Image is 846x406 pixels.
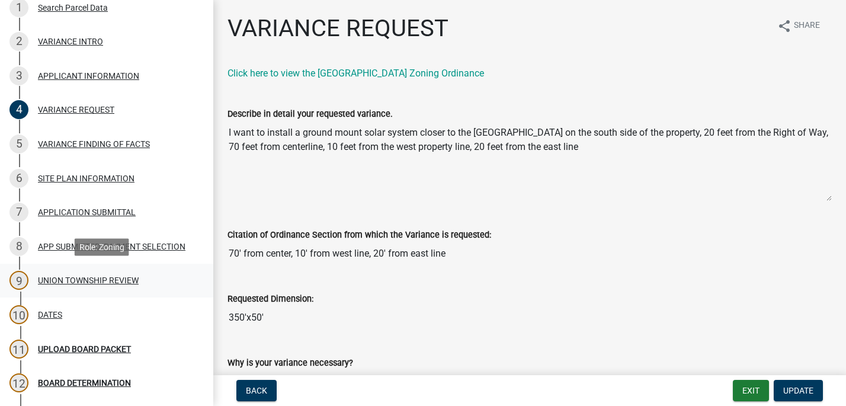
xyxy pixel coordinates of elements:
div: 6 [9,169,28,188]
label: Describe in detail your requested variance. [227,110,393,119]
div: 8 [9,237,28,256]
span: Update [783,386,813,395]
div: 2 [9,32,28,51]
label: Requested Dimension: [227,295,313,303]
div: Search Parcel Data [38,4,108,12]
span: Share [794,19,820,33]
label: Citation of Ordinance Section from which the Variance is requested: [227,231,491,239]
button: Back [236,380,277,401]
a: Click here to view the [GEOGRAPHIC_DATA] Zoning Ordinance [227,68,484,79]
div: 7 [9,203,28,222]
div: APP SUBMITTED/PAYMENT SELECTION [38,242,185,251]
div: 11 [9,340,28,359]
button: shareShare [768,14,829,37]
div: UNION TOWNSHIP REVIEW [38,276,139,284]
div: 5 [9,135,28,154]
div: 4 [9,100,28,119]
div: VARIANCE FINDING OF FACTS [38,140,150,148]
div: Role: Zoning [75,238,129,255]
div: 9 [9,271,28,290]
h1: VARIANCE REQUEST [227,14,448,43]
div: SITE PLAN INFORMATION [38,174,134,183]
div: BOARD DETERMINATION [38,379,131,387]
div: 12 [9,373,28,392]
button: Exit [733,380,769,401]
span: Back [246,386,267,395]
div: APPLICANT INFORMATION [38,72,139,80]
button: Update [774,380,823,401]
div: 10 [9,305,28,324]
textarea: I want to install a ground mount solar system closer to the [GEOGRAPHIC_DATA] on the south side o... [227,121,832,202]
div: 3 [9,66,28,85]
div: VARIANCE INTRO [38,37,103,46]
div: DATES [38,311,62,319]
div: APPLICATION SUBMITTAL [38,208,136,216]
label: Why is your variance necessary? [227,359,353,367]
i: share [777,19,791,33]
div: VARIANCE REQUEST [38,106,114,114]
div: UPLOAD BOARD PACKET [38,345,131,353]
